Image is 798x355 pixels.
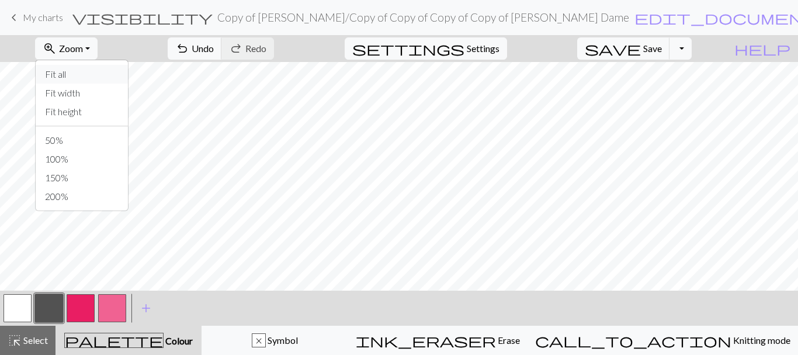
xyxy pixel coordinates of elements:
[528,326,798,355] button: Knitting mode
[585,40,641,57] span: save
[36,84,128,102] button: Fit width
[59,43,83,54] span: Zoom
[139,300,153,316] span: add
[35,37,98,60] button: Zoom
[36,150,128,168] button: 100%
[535,332,731,349] span: call_to_action
[643,43,662,54] span: Save
[467,42,499,56] span: Settings
[65,332,163,349] span: palette
[202,326,348,355] button: x Symbol
[164,335,193,346] span: Colour
[36,131,128,150] button: 50%
[352,42,464,56] i: Settings
[252,334,265,348] div: x
[266,335,298,346] span: Symbol
[356,332,496,349] span: ink_eraser
[345,37,507,60] button: SettingsSettings
[8,332,22,349] span: highlight_alt
[577,37,670,60] button: Save
[36,65,128,84] button: Fit all
[192,43,214,54] span: Undo
[72,9,213,26] span: visibility
[217,11,629,24] h2: Copy of [PERSON_NAME] / Copy of Copy of Copy of Copy of [PERSON_NAME] Dame
[36,102,128,121] button: Fit height
[496,335,520,346] span: Erase
[175,40,189,57] span: undo
[352,40,464,57] span: settings
[43,40,57,57] span: zoom_in
[7,8,63,27] a: My charts
[348,326,528,355] button: Erase
[734,40,790,57] span: help
[36,168,128,187] button: 150%
[22,335,48,346] span: Select
[36,187,128,206] button: 200%
[7,9,21,26] span: keyboard_arrow_left
[23,12,63,23] span: My charts
[55,326,202,355] button: Colour
[731,335,790,346] span: Knitting mode
[168,37,222,60] button: Undo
